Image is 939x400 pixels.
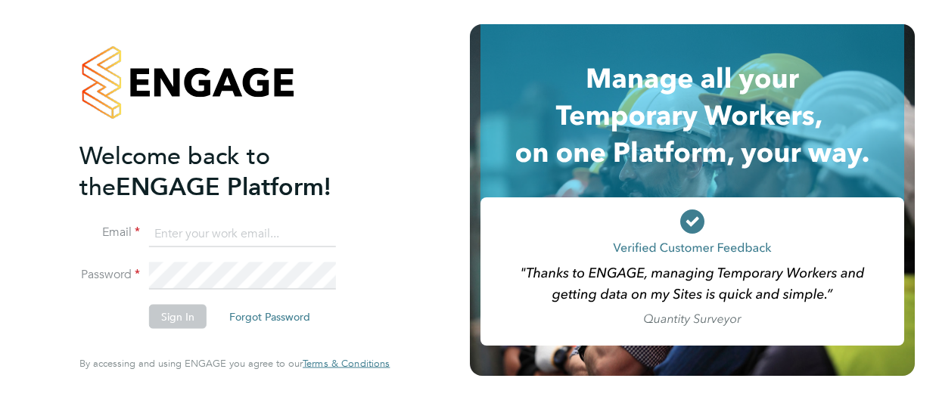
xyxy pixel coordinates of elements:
label: Email [79,225,140,240]
button: Sign In [149,305,207,329]
h2: ENGAGE Platform! [79,140,375,202]
label: Password [79,267,140,283]
button: Forgot Password [217,305,322,329]
span: Terms & Conditions [303,357,390,370]
span: By accessing and using ENGAGE you agree to our [79,357,390,370]
span: Welcome back to the [79,141,270,201]
a: Terms & Conditions [303,358,390,370]
input: Enter your work email... [149,220,336,247]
